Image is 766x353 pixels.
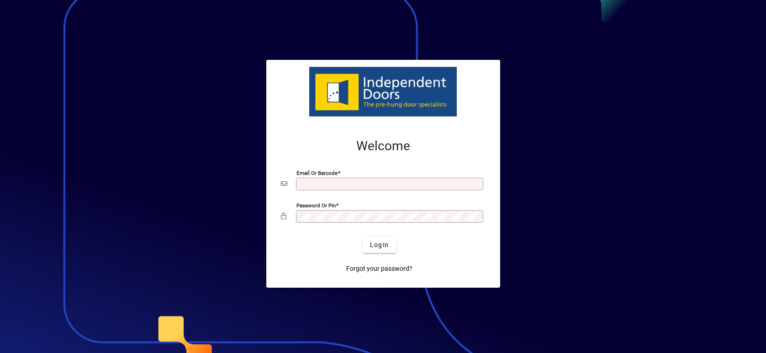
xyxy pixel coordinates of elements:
mat-label: Password or Pin [296,202,336,209]
h2: Welcome [281,138,486,154]
span: Login [370,240,389,250]
mat-label: Email or Barcode [296,170,338,176]
button: Login [363,237,396,253]
a: Forgot your password? [343,260,416,277]
span: Forgot your password? [346,264,412,274]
